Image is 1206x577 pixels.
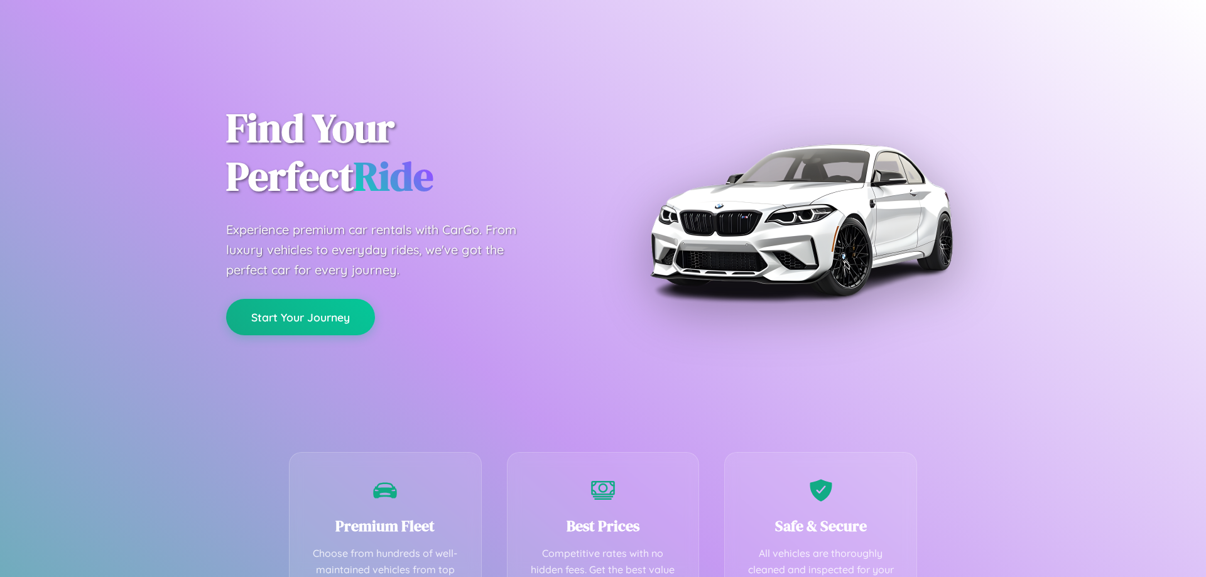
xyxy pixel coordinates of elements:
[226,299,375,335] button: Start Your Journey
[308,515,462,536] h3: Premium Fleet
[644,63,958,377] img: Premium BMW car rental vehicle
[526,515,680,536] h3: Best Prices
[744,515,898,536] h3: Safe & Secure
[226,220,540,280] p: Experience premium car rentals with CarGo. From luxury vehicles to everyday rides, we've got the ...
[354,149,433,203] span: Ride
[226,104,584,201] h1: Find Your Perfect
